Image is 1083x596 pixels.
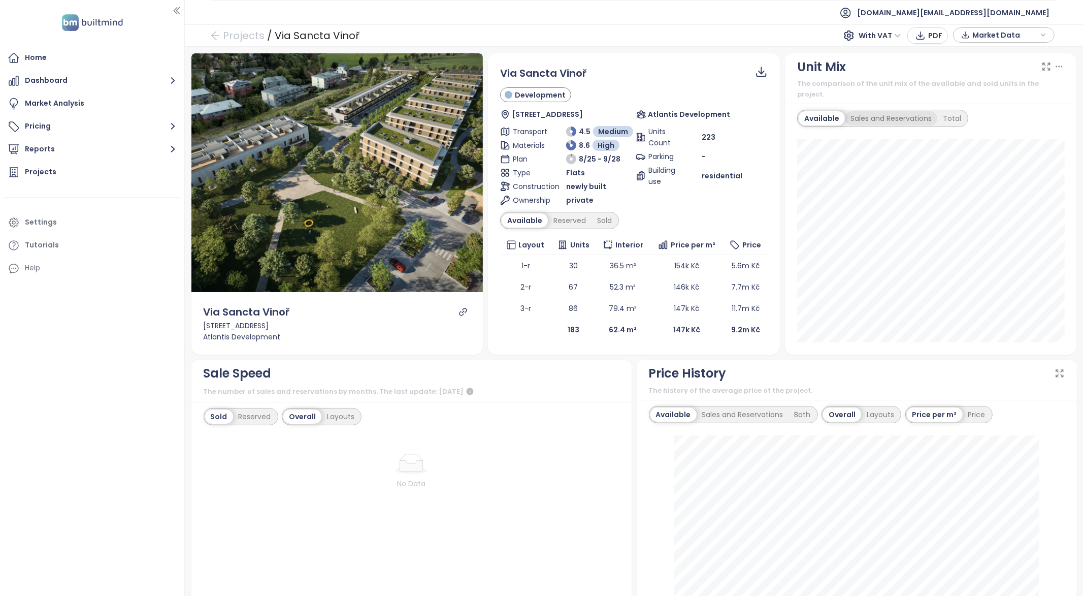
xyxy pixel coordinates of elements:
[857,1,1049,25] span: [DOMAIN_NAME][EMAIL_ADDRESS][DOMAIN_NAME]
[5,235,179,256] a: Tutorials
[25,216,57,229] div: Settings
[210,26,265,45] a: arrow-left Projects
[566,167,585,178] span: Flats
[702,151,706,162] span: -
[502,213,548,228] div: Available
[596,298,650,319] td: 79.4 m²
[515,89,566,101] span: Development
[650,407,697,422] div: Available
[25,51,47,64] div: Home
[518,239,544,250] span: Layout
[732,261,760,271] span: 5.6m Kč
[609,325,637,335] b: 62.4 m²
[674,303,700,313] span: 147k Kč
[937,111,967,126] div: Total
[500,66,587,80] span: Via Sancta Vinoř
[204,364,272,383] div: Sale Speed
[648,126,681,148] span: Units Count
[907,27,948,44] button: PDF
[928,30,942,41] span: PDF
[204,386,619,398] div: The number of sales and reservations by months. The last update: [DATE]
[579,126,590,137] span: 4.5
[321,410,360,424] div: Layouts
[649,386,1065,396] div: The history of the average price of the project.
[513,167,546,178] span: Type
[5,258,179,278] div: Help
[648,109,730,120] span: Atlantis Development
[845,111,937,126] div: Sales and Reservations
[797,57,846,77] div: Unit Mix
[959,27,1049,43] div: button
[5,162,179,182] a: Projects
[5,116,179,137] button: Pricing
[579,153,620,165] span: 8/25 - 9/28
[674,282,700,292] span: 146k Kč
[551,255,596,276] td: 30
[697,407,789,422] div: Sales and Reservations
[579,140,590,151] span: 8.6
[204,320,471,331] div: [STREET_ADDRESS]
[283,410,321,424] div: Overall
[500,298,551,319] td: 3-r
[210,30,220,41] span: arrow-left
[233,410,277,424] div: Reserved
[859,28,901,43] span: With VAT
[742,239,761,250] span: Price
[598,140,614,151] span: High
[673,325,700,335] b: 147k Kč
[648,151,681,162] span: Parking
[963,407,991,422] div: Price
[702,132,715,143] span: 223
[5,212,179,233] a: Settings
[592,213,617,228] div: Sold
[570,239,589,250] span: Units
[204,304,290,320] div: Via Sancta Vinoř
[500,276,551,298] td: 2-r
[205,410,233,424] div: Sold
[731,325,760,335] b: 9.2m Kč
[566,181,606,192] span: newly built
[548,213,592,228] div: Reserved
[5,139,179,160] button: Reports
[513,126,546,137] span: Transport
[267,26,272,45] div: /
[649,364,727,383] div: Price History
[674,261,699,271] span: 154k Kč
[596,276,650,298] td: 52.3 m²
[5,48,179,68] a: Home
[513,153,546,165] span: Plan
[513,140,546,151] span: Materials
[797,79,1065,100] div: The comparison of the unit mix of the available and sold units in the project.
[648,165,681,187] span: Building use
[25,239,59,252] div: Tutorials
[731,282,760,292] span: 7.7m Kč
[907,407,963,422] div: Price per m²
[568,325,579,335] b: 183
[500,255,551,276] td: 1-r
[513,195,546,206] span: Ownership
[823,407,861,422] div: Overall
[799,111,845,126] div: Available
[458,307,468,317] a: link
[512,109,583,120] span: [STREET_ADDRESS]
[671,239,715,250] span: Price per m²
[59,12,126,33] img: logo
[5,93,179,114] a: Market Analysis
[25,262,40,274] div: Help
[5,71,179,91] button: Dashboard
[596,255,650,276] td: 36.5 m²
[25,97,84,110] div: Market Analysis
[25,166,56,178] div: Projects
[789,407,816,422] div: Both
[615,239,643,250] span: Interior
[566,195,594,206] span: private
[513,181,546,192] span: Construction
[598,126,628,137] span: Medium
[551,276,596,298] td: 67
[233,478,590,489] div: No Data
[275,26,360,45] div: Via Sancta Vinoř
[732,303,760,313] span: 11.7m Kč
[702,170,742,181] span: residential
[551,298,596,319] td: 86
